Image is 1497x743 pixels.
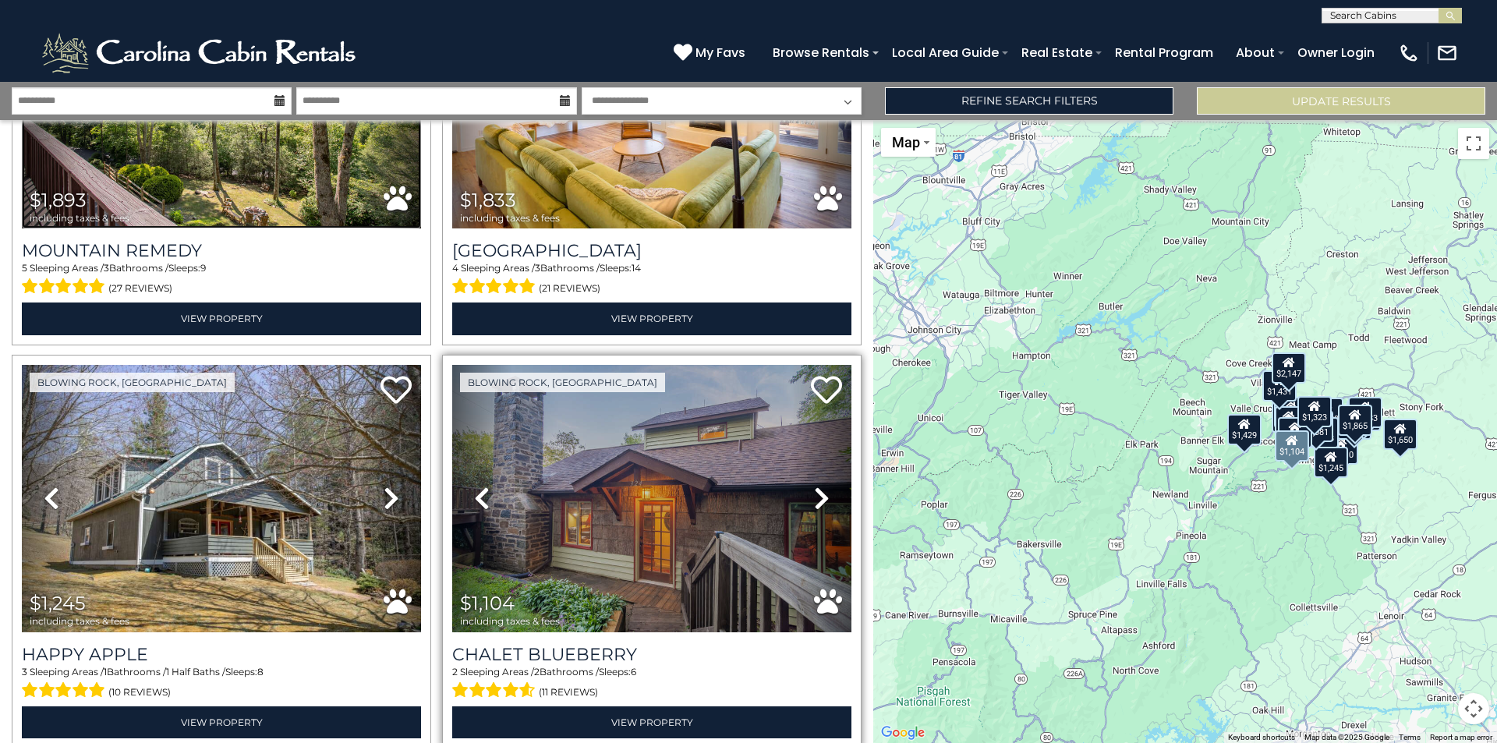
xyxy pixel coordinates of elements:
div: $1,650 [1383,419,1417,450]
a: Browse Rentals [765,39,877,66]
span: (10 reviews) [108,682,171,702]
span: My Favs [695,43,745,62]
div: $1,482 [1274,397,1308,428]
div: $1,865 [1338,405,1372,436]
span: Map data ©2025 Google [1304,733,1389,741]
img: mail-regular-white.png [1436,42,1458,64]
button: Update Results [1197,87,1485,115]
span: (11 reviews) [539,682,598,702]
a: Terms (opens in new tab) [1399,733,1421,741]
div: Sleeping Areas / Bathrooms / Sleeps: [22,261,421,299]
div: $2,147 [1272,352,1306,383]
button: Map camera controls [1458,693,1489,724]
a: Owner Login [1290,39,1382,66]
a: View Property [452,706,851,738]
span: 9 [200,262,206,274]
div: Sleeping Areas / Bathrooms / Sleeps: [22,665,421,702]
a: Mountain Remedy [22,240,421,261]
a: Rental Program [1107,39,1221,66]
span: $1,245 [30,592,86,614]
a: Blowing Rock, [GEOGRAPHIC_DATA] [460,373,665,392]
a: Chalet Blueberry [452,644,851,665]
img: thumbnail_163264741.jpeg [452,365,851,632]
div: $1,459 [1337,408,1371,439]
a: My Favs [674,43,749,63]
span: 3 [22,666,27,678]
span: (27 reviews) [108,278,172,299]
a: Add to favorites [380,374,412,408]
a: Real Estate [1014,39,1100,66]
div: $811 [1275,405,1303,437]
span: 2 [534,666,540,678]
span: Map [892,134,920,150]
img: White-1-2.png [39,30,363,76]
span: $1,893 [30,189,87,211]
a: Open this area in Google Maps (opens a new window) [877,723,929,743]
a: View Property [22,303,421,334]
div: $4,683 [1348,396,1382,427]
img: thumbnail_163268493.jpeg [22,365,421,632]
div: $1,245 [1314,447,1348,478]
span: 1 Half Baths / [166,666,225,678]
span: including taxes & fees [30,213,129,223]
span: $1,833 [460,189,516,211]
a: Refine Search Filters [885,87,1173,115]
a: View Property [452,303,851,334]
a: Local Area Guide [884,39,1007,66]
button: Keyboard shortcuts [1228,732,1295,743]
span: including taxes & fees [30,616,129,626]
div: Sleeping Areas / Bathrooms / Sleeps: [452,261,851,299]
span: 3 [104,262,109,274]
a: Blowing Rock, [GEOGRAPHIC_DATA] [30,373,235,392]
div: $1,431 [1262,370,1297,401]
span: (21 reviews) [539,278,600,299]
button: Change map style [881,128,936,157]
div: $1,459 [1272,402,1306,433]
span: 4 [452,262,458,274]
button: Toggle fullscreen view [1458,128,1489,159]
a: About [1228,39,1283,66]
span: 6 [631,666,636,678]
a: [GEOGRAPHIC_DATA] [452,240,851,261]
div: $1,081 [1299,411,1333,442]
span: including taxes & fees [460,213,560,223]
span: 5 [22,262,27,274]
a: Add to favorites [811,374,842,408]
span: 1 [104,666,107,678]
span: 8 [257,666,264,678]
div: $1,277 [1278,417,1312,448]
span: 3 [535,262,540,274]
div: $1,429 [1227,414,1262,445]
span: 14 [632,262,641,274]
a: View Property [22,706,421,738]
a: Happy Apple [22,644,421,665]
div: $1,323 [1297,396,1332,427]
div: $1,104 [1275,430,1309,461]
span: including taxes & fees [460,616,560,626]
a: Report a map error [1430,733,1492,741]
span: 2 [452,666,458,678]
img: phone-regular-white.png [1398,42,1420,64]
div: Sleeping Areas / Bathrooms / Sleeps: [452,665,851,702]
span: $1,104 [460,592,515,614]
img: Google [877,723,929,743]
h3: Hillside Haven [452,240,851,261]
